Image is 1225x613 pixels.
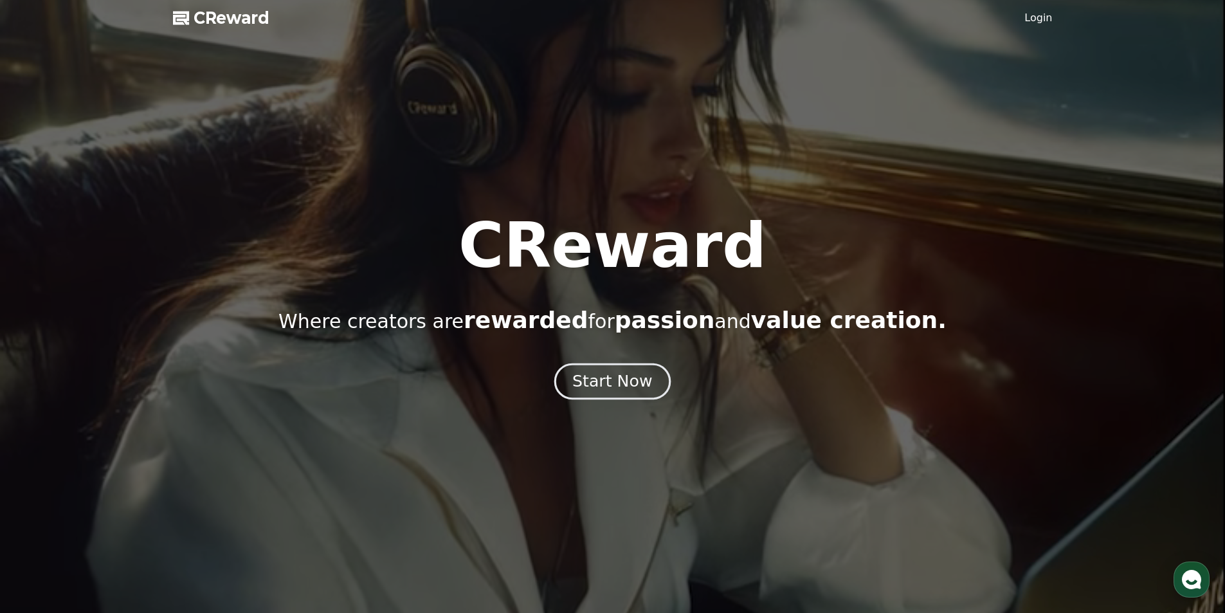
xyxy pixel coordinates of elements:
[166,408,247,440] a: Settings
[4,408,85,440] a: Home
[173,8,269,28] a: CReward
[615,307,715,333] span: passion
[572,371,652,392] div: Start Now
[278,307,947,333] p: Where creators are for and
[458,215,767,277] h1: CReward
[85,408,166,440] a: Messages
[33,427,55,437] span: Home
[557,377,668,389] a: Start Now
[464,307,588,333] span: rewarded
[1024,10,1052,26] a: Login
[107,428,145,438] span: Messages
[194,8,269,28] span: CReward
[190,427,222,437] span: Settings
[751,307,947,333] span: value creation.
[554,363,671,399] button: Start Now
